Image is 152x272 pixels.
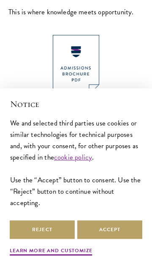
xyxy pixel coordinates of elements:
[8,6,144,18] p: This is where knowledge meets opportunity.
[10,99,142,110] h2: Notice
[77,220,142,239] button: Accept
[15,35,137,131] a: View an overview of Schwarzman Scholars. DOWNLOAD
[10,117,142,208] div: We and selected third parties use cookies or similar technologies for technical purposes and, wit...
[54,152,92,163] a: cookie policy
[10,220,75,239] button: Reject
[10,247,92,257] button: Learn more and customize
